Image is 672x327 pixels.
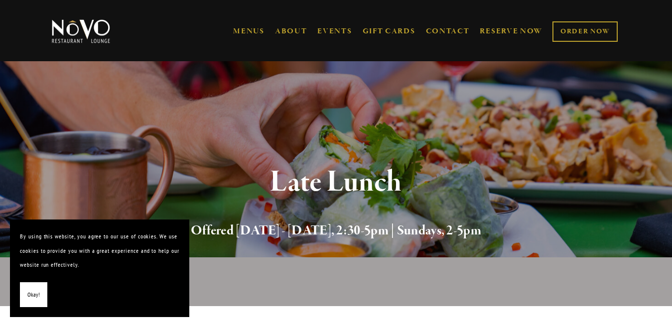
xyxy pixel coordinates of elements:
[552,21,618,42] a: ORDER NOW
[10,219,189,317] section: Cookie banner
[480,22,542,41] a: RESERVE NOW
[275,26,307,36] a: ABOUT
[20,229,179,272] p: By using this website, you agree to our use of cookies. We use cookies to provide you with a grea...
[233,26,265,36] a: MENUS
[67,166,605,199] h1: Late Lunch
[50,19,112,44] img: Novo Restaurant &amp; Lounge
[426,22,470,41] a: CONTACT
[27,288,40,302] span: Okay!
[67,220,605,241] h2: Offered [DATE] - [DATE], 2:30-5pm | Sundays, 2-5pm
[317,26,352,36] a: EVENTS
[363,22,415,41] a: GIFT CARDS
[20,282,47,308] button: Okay!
